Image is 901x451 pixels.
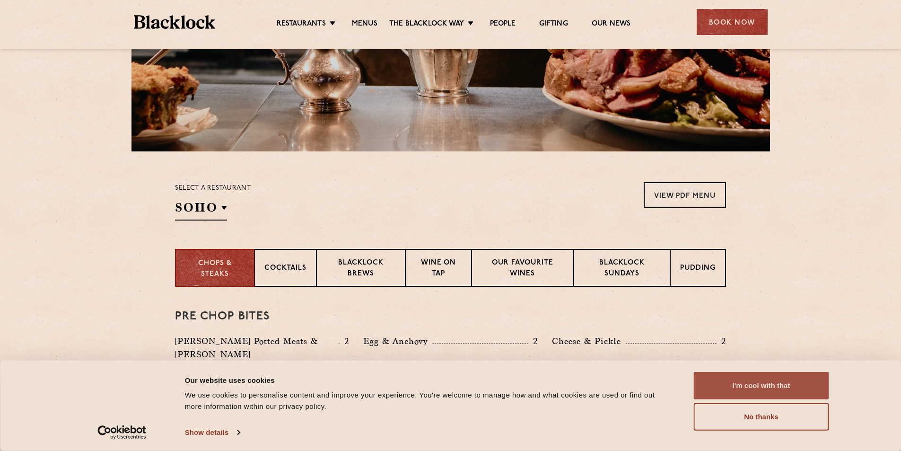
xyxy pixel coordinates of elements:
button: No thanks [694,403,829,431]
a: Show details [185,425,240,440]
p: 2 [717,335,726,347]
p: Wine on Tap [415,258,462,280]
p: Cocktails [264,263,306,275]
a: Gifting [539,19,568,30]
div: Book Now [697,9,768,35]
p: Pudding [680,263,716,275]
p: Blacklock Sundays [584,258,660,280]
a: The Blacklock Way [389,19,464,30]
p: Chops & Steaks [185,258,245,280]
p: 2 [340,335,349,347]
div: We use cookies to personalise content and improve your experience. You're welcome to manage how a... [185,389,673,412]
div: Our website uses cookies [185,374,673,386]
p: Select a restaurant [175,182,251,195]
a: Restaurants [277,19,326,30]
p: Our favourite wines [481,258,563,280]
p: Egg & Anchovy [363,335,432,348]
h3: Pre Chop Bites [175,310,726,323]
button: I'm cool with that [694,372,829,399]
a: Menus [352,19,377,30]
a: View PDF Menu [644,182,726,208]
a: Usercentrics Cookiebot - opens in a new window [80,425,163,440]
p: 2 [528,335,538,347]
p: [PERSON_NAME] Potted Meats & [PERSON_NAME] [175,335,339,361]
img: BL_Textured_Logo-footer-cropped.svg [134,15,216,29]
p: Blacklock Brews [326,258,395,280]
h2: SOHO [175,199,227,221]
a: People [490,19,516,30]
p: Cheese & Pickle [552,335,626,348]
a: Our News [592,19,631,30]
